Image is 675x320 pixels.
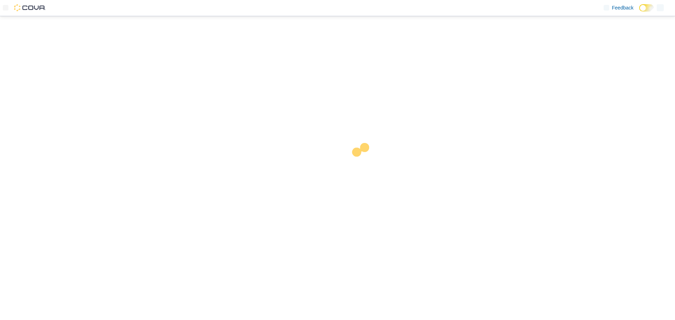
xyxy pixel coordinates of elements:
span: Feedback [612,4,634,11]
a: Feedback [601,1,636,15]
img: Cova [14,4,46,11]
input: Dark Mode [639,4,654,12]
img: cova-loader [337,138,390,190]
